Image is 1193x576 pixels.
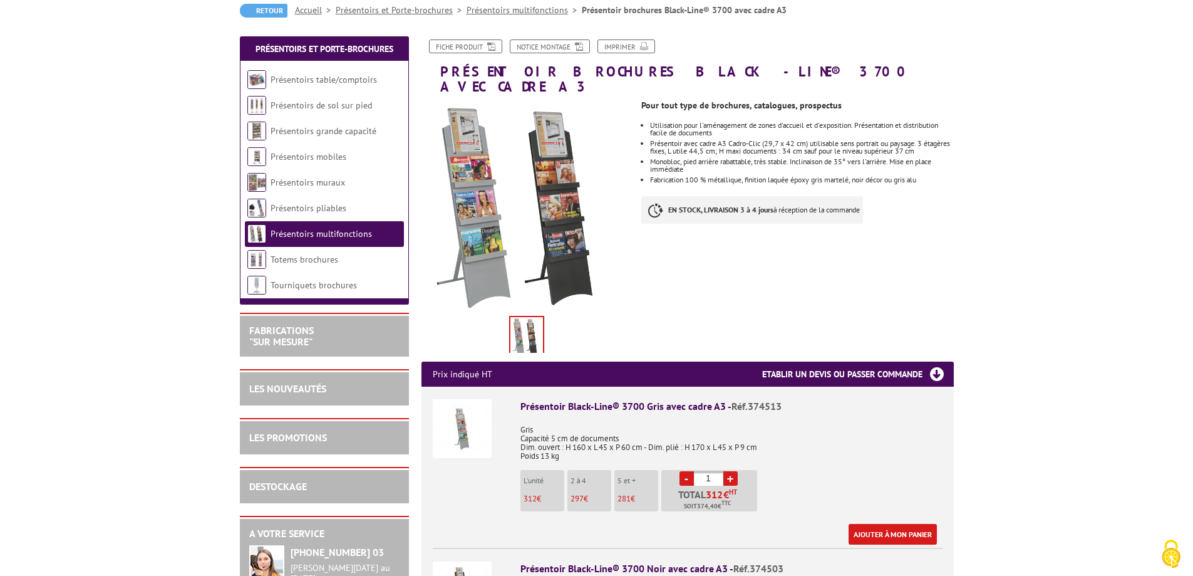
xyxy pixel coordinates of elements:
[617,495,658,503] p: €
[336,4,467,16] a: Présentoirs et Porte-brochures
[247,173,266,192] img: Présentoirs muraux
[247,276,266,295] img: Tourniquets brochures
[617,476,658,485] p: 5 et +
[247,70,266,89] img: Présentoirs table/comptoirs
[291,546,384,558] strong: [PHONE_NUMBER] 03
[650,158,953,173] li: Monobloc, pied arrière rabattable, très stable. Inclinaison de 35° vers l'arrière. Mise en place ...
[271,280,357,291] a: Tourniquets brochures
[249,528,400,540] h2: A votre service
[520,399,943,414] div: Présentoir Black-Line® 3700 Gris avec cadre A3 -
[668,205,773,214] strong: EN STOCK, LIVRAISON 3 à 4 jours
[729,488,737,496] sup: HT
[679,471,694,486] a: -
[295,4,336,16] a: Accueil
[240,4,287,18] a: Retour
[650,122,953,137] li: Utilisation pour l'aménagement de zones d'accueil et d'exposition. Présentation et distribution f...
[617,493,631,504] span: 281
[524,476,564,485] p: L'unité
[571,493,584,504] span: 297
[271,74,377,85] a: Présentoirs table/comptoirs
[697,501,718,511] span: 374,40
[247,122,266,140] img: Présentoirs grande capacité
[249,382,326,395] a: LES NOUVEAUTÉS
[650,176,953,184] li: Fabrication 100 % métallique, finition laquée époxy gris martelé, noir décor ou gris alu
[510,39,590,53] a: Notice Montage
[467,4,582,16] a: Présentoirs multifonctions
[510,317,543,356] img: presentoirs_de_sol_374513_3.jpg
[429,39,502,53] a: Fiche produit
[271,125,376,137] a: Présentoirs grande capacité
[271,254,338,265] a: Totems brochures
[582,4,787,16] li: Présentoir brochures Black-Line® 3700 avec cadre A3
[249,324,314,348] a: FABRICATIONS"Sur Mesure"
[723,490,729,500] span: €
[524,493,537,504] span: 312
[271,228,372,239] a: Présentoirs multifonctions
[421,100,633,312] img: presentoirs_de_sol_374513_3.jpg
[271,100,372,111] a: Présentoirs de sol sur pied
[271,177,345,188] a: Présentoirs muraux
[247,96,266,115] img: Présentoirs de sol sur pied
[249,431,327,444] a: LES PROMOTIONS
[520,562,943,576] div: Présentoir Black-Line® 3700 Noir avec cadre A3 -
[433,362,492,387] p: Prix indiqué HT
[271,151,346,162] a: Présentoirs mobiles
[1155,538,1187,570] img: Cookies (fenêtre modale)
[849,524,937,545] a: Ajouter à mon panier
[247,147,266,166] img: Présentoirs mobiles
[247,199,266,217] img: Présentoirs pliables
[249,480,307,493] a: DESTOCKAGE
[571,476,611,485] p: 2 à 4
[520,417,943,461] p: Gris Capacité 5 cm de documents Dim. ouvert : H 160 x L 45 x P 60 cm - Dim. plié : H 170 x L 45 x...
[684,501,731,511] span: Soit €
[433,399,492,458] img: Présentoir Black-Line® 3700 Gris avec cadre A3
[412,39,963,94] h1: Présentoir brochures Black-Line® 3700 avec cadre A3
[650,140,953,155] li: Présentoir avec cadre A3 Cadro-Clic (29,7 x 42 cm) utilisable sens portrait ou paysage. 3 étagère...
[641,196,863,224] p: à réception de la commande
[271,202,346,214] a: Présentoirs pliables
[723,471,738,486] a: +
[664,490,757,511] p: Total
[731,400,782,412] span: Réf.374513
[247,224,266,243] img: Présentoirs multifonctions
[524,495,564,503] p: €
[706,490,723,500] span: 312
[733,562,783,575] span: Réf.374503
[597,39,655,53] a: Imprimer
[571,495,611,503] p: €
[762,362,954,387] h3: Etablir un devis ou passer commande
[1149,533,1193,576] button: Cookies (fenêtre modale)
[641,100,842,111] strong: Pour tout type de brochures, catalogues, prospectus
[721,500,731,506] sup: TTC
[256,43,393,55] a: Présentoirs et Porte-brochures
[247,250,266,269] img: Totems brochures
